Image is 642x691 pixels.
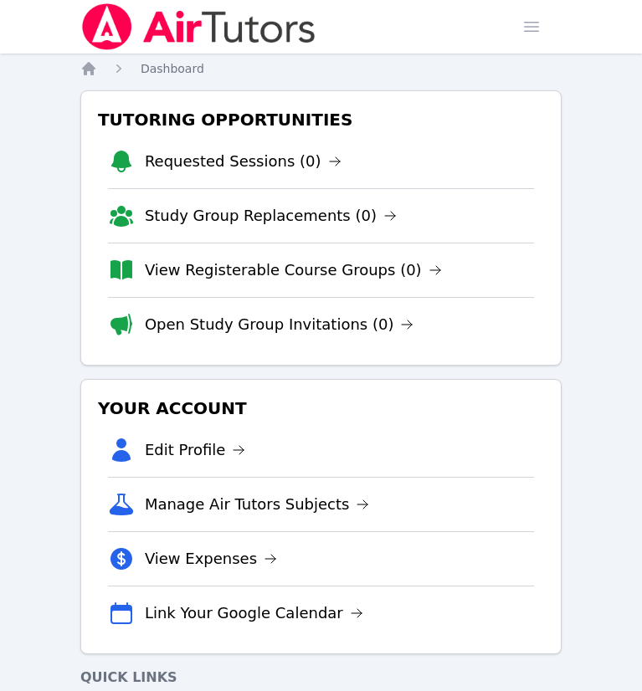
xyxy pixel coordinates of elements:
span: Dashboard [141,62,204,75]
a: View Expenses [145,547,277,571]
a: Dashboard [141,60,204,77]
nav: Breadcrumb [80,60,562,77]
h3: Tutoring Opportunities [95,105,547,135]
a: View Registerable Course Groups (0) [145,258,442,282]
a: Open Study Group Invitations (0) [145,313,414,336]
a: Manage Air Tutors Subjects [145,493,370,516]
h4: Quick Links [80,668,562,688]
img: Air Tutors [80,3,317,50]
a: Study Group Replacements (0) [145,204,397,228]
h3: Your Account [95,393,547,423]
a: Link Your Google Calendar [145,601,363,625]
a: Requested Sessions (0) [145,150,342,173]
a: Edit Profile [145,438,246,462]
